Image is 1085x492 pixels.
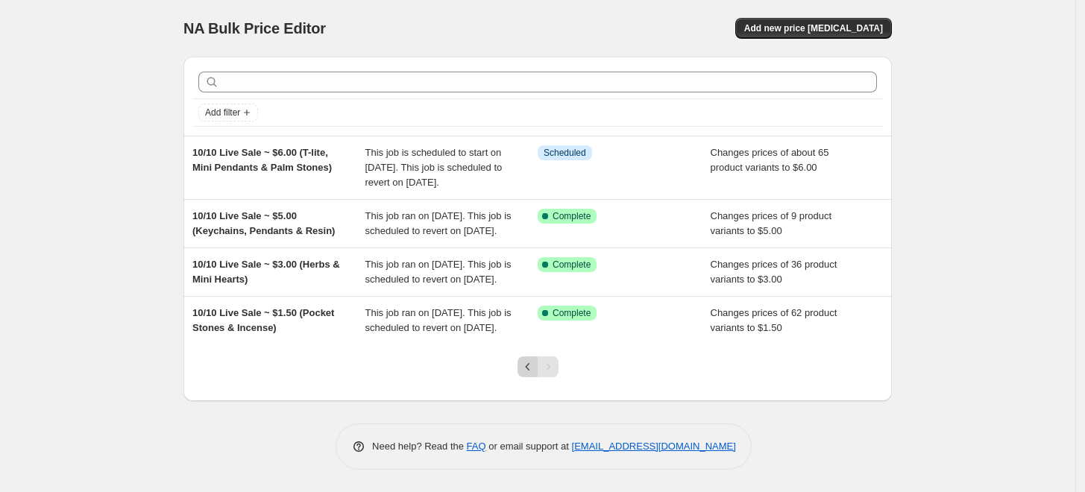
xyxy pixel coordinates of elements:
button: Previous [518,356,538,377]
span: Changes prices of 36 product variants to $3.00 [711,259,837,285]
span: Complete [553,259,591,271]
a: FAQ [467,441,486,452]
span: 10/10 Live Sale ~ $5.00 (Keychains, Pendants & Resin) [192,210,335,236]
span: 10/10 Live Sale ~ $1.50 (Pocket Stones & Incense) [192,307,334,333]
span: or email support at [486,441,572,452]
span: Changes prices of 9 product variants to $5.00 [711,210,832,236]
span: NA Bulk Price Editor [183,20,326,37]
span: This job ran on [DATE]. This job is scheduled to revert on [DATE]. [365,259,512,285]
span: Add filter [205,107,240,119]
button: Add new price [MEDICAL_DATA] [735,18,892,39]
span: Complete [553,307,591,319]
a: [EMAIL_ADDRESS][DOMAIN_NAME] [572,441,736,452]
span: This job ran on [DATE]. This job is scheduled to revert on [DATE]. [365,210,512,236]
span: 10/10 Live Sale ~ $3.00 (Herbs & Mini Hearts) [192,259,340,285]
button: Add filter [198,104,258,122]
span: Changes prices of about 65 product variants to $6.00 [711,147,829,173]
span: 10/10 Live Sale ~ $6.00 (T-lite, Mini Pendants & Palm Stones) [192,147,332,173]
span: Scheduled [544,147,586,159]
span: Add new price [MEDICAL_DATA] [744,22,883,34]
span: Complete [553,210,591,222]
span: Changes prices of 62 product variants to $1.50 [711,307,837,333]
span: This job is scheduled to start on [DATE]. This job is scheduled to revert on [DATE]. [365,147,503,188]
nav: Pagination [518,356,559,377]
span: Need help? Read the [372,441,467,452]
span: This job ran on [DATE]. This job is scheduled to revert on [DATE]. [365,307,512,333]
